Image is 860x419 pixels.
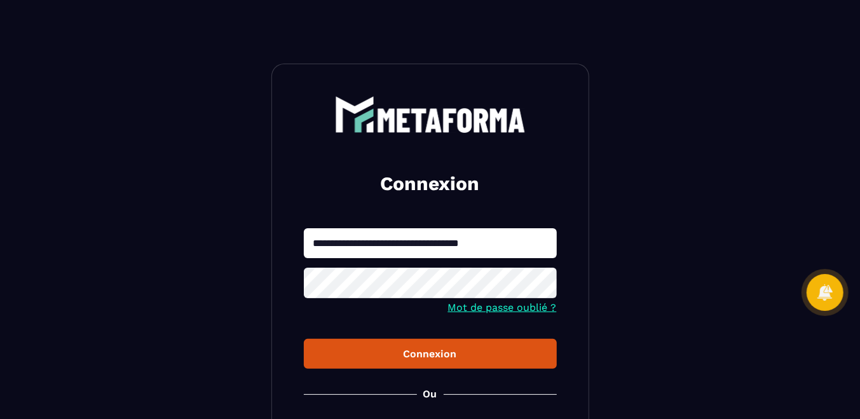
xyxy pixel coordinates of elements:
[304,339,557,369] button: Connexion
[304,96,557,133] a: logo
[335,96,526,133] img: logo
[448,301,557,313] a: Mot de passe oublié ?
[314,348,547,360] div: Connexion
[319,171,542,196] h2: Connexion
[423,388,437,400] p: Ou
